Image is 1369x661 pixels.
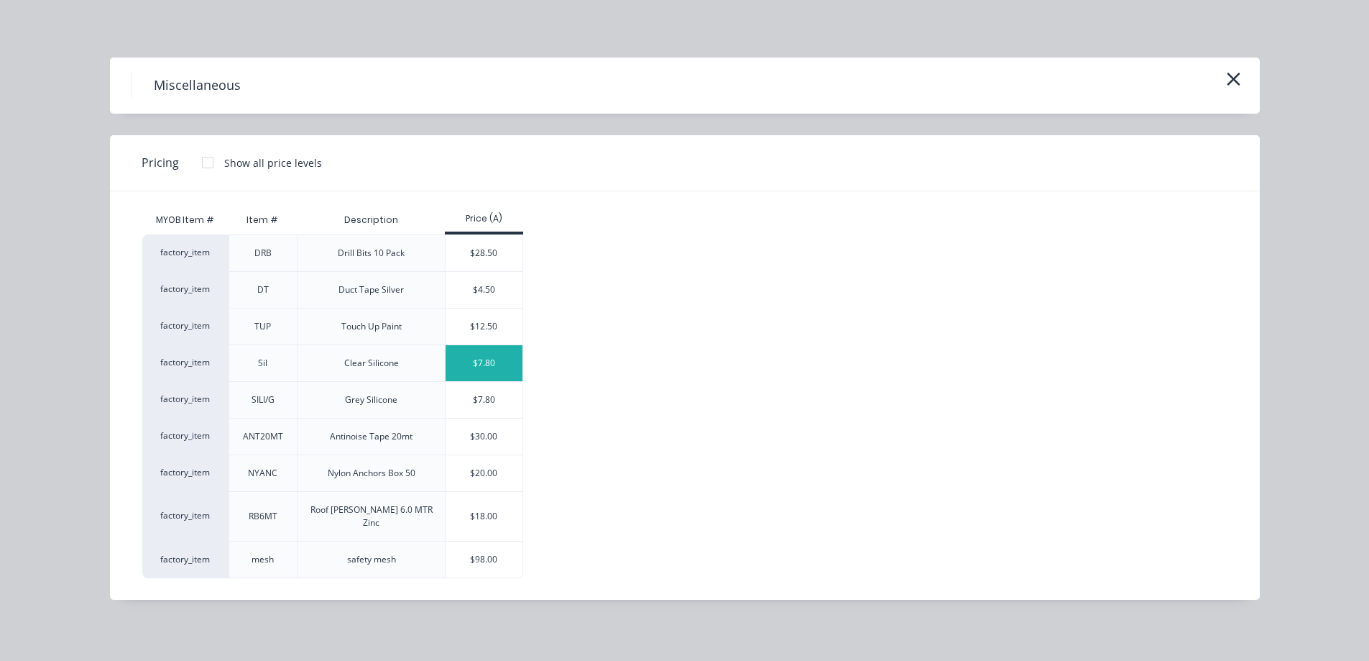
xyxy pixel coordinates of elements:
[446,309,522,345] div: $12.50
[248,467,277,480] div: NYANC
[257,283,269,296] div: DT
[347,553,396,566] div: safety mesh
[446,235,522,271] div: $28.50
[142,491,229,541] div: factory_item
[446,542,522,578] div: $98.00
[235,202,290,238] div: Item #
[142,381,229,418] div: factory_item
[224,155,322,170] div: Show all price levels
[309,503,433,529] div: Roof [PERSON_NAME] 6.0 MTR Zinc
[243,430,283,443] div: ANT20MT
[446,345,522,381] div: $7.80
[338,247,405,260] div: Drill Bits 10 Pack
[446,492,522,541] div: $18.00
[142,345,229,381] div: factory_item
[249,510,277,523] div: RB6MT
[142,308,229,345] div: factory_item
[344,357,399,370] div: Clear Silicone
[345,393,397,406] div: Grey Silicone
[142,418,229,455] div: factory_item
[254,320,271,333] div: TUP
[446,419,522,455] div: $30.00
[142,541,229,578] div: factory_item
[330,430,412,443] div: Antinoise Tape 20mt
[252,553,274,566] div: mesh
[142,154,179,171] span: Pricing
[142,455,229,491] div: factory_item
[445,212,523,225] div: Price (A)
[446,382,522,418] div: $7.80
[252,393,275,406] div: SILI/G
[333,202,410,238] div: Description
[258,357,267,370] div: Sil
[132,72,262,99] h4: Miscellaneous
[328,467,415,480] div: Nylon Anchors Box 50
[254,247,272,260] div: DRB
[446,272,522,308] div: $4.50
[446,455,522,491] div: $20.00
[142,206,229,234] div: MYOB Item #
[142,234,229,271] div: factory_item
[142,271,229,308] div: factory_item
[338,283,404,296] div: Duct Tape Silver
[341,320,402,333] div: Touch Up Paint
